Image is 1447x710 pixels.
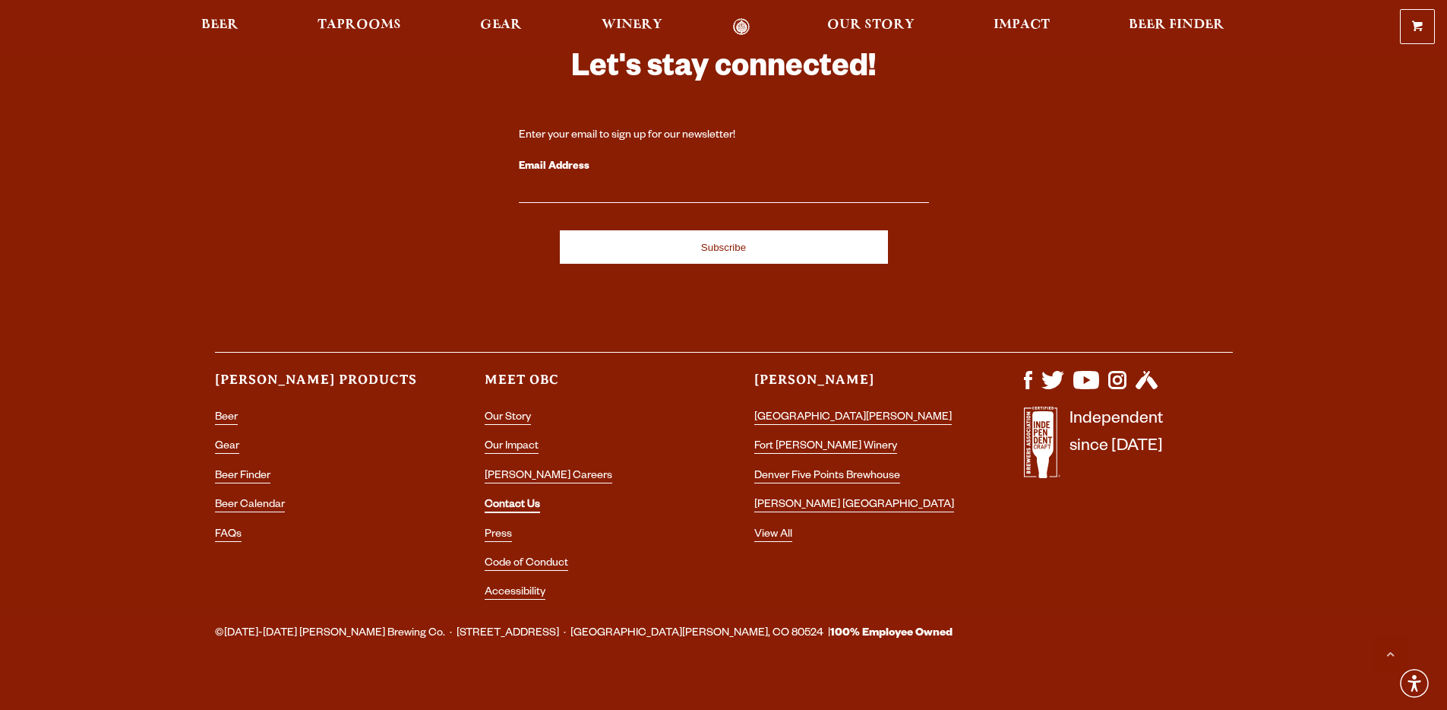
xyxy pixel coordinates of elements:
a: Accessibility [485,587,545,600]
a: Beer [215,412,238,425]
span: Beer Finder [1129,19,1224,31]
a: Code of Conduct [485,558,568,571]
a: Scroll to top [1371,634,1409,672]
input: Subscribe [560,230,888,264]
a: Visit us on Facebook [1024,382,1032,394]
span: Gear [480,19,522,31]
a: Visit us on Instagram [1108,382,1126,394]
a: View All [754,529,792,542]
span: Impact [994,19,1050,31]
a: FAQs [215,529,242,542]
h3: Meet OBC [485,371,693,402]
a: [PERSON_NAME] [GEOGRAPHIC_DATA] [754,499,954,512]
h3: Let's stay connected! [519,48,929,93]
a: [PERSON_NAME] Careers [485,471,612,483]
a: Beer Finder [1119,18,1234,36]
a: Our Impact [485,441,539,454]
a: [GEOGRAPHIC_DATA][PERSON_NAME] [754,412,952,425]
p: Independent since [DATE] [1069,407,1163,487]
a: Taprooms [308,18,411,36]
h3: [PERSON_NAME] [754,371,963,402]
a: Impact [984,18,1060,36]
a: Visit us on Untappd [1136,382,1158,394]
a: Winery [592,18,672,36]
a: Odell Home [713,18,770,36]
a: Contact Us [485,499,540,513]
a: Gear [470,18,532,36]
a: Beer Calendar [215,499,285,512]
a: Beer Finder [215,471,270,483]
label: Email Address [519,157,929,177]
a: Our Story [817,18,924,36]
a: Beer [191,18,248,36]
a: Denver Five Points Brewhouse [754,471,900,483]
span: Winery [602,19,662,31]
span: Taprooms [318,19,401,31]
span: Our Story [827,19,915,31]
a: Press [485,529,512,542]
div: Enter your email to sign up for our newsletter! [519,128,929,144]
strong: 100% Employee Owned [830,628,953,640]
a: Our Story [485,412,531,425]
a: Fort [PERSON_NAME] Winery [754,441,897,454]
span: Beer [201,19,239,31]
span: ©[DATE]-[DATE] [PERSON_NAME] Brewing Co. · [STREET_ADDRESS] · [GEOGRAPHIC_DATA][PERSON_NAME], CO ... [215,624,953,644]
div: Accessibility Menu [1398,667,1431,700]
h3: [PERSON_NAME] Products [215,371,424,402]
a: Gear [215,441,239,454]
a: Visit us on YouTube [1073,382,1099,394]
a: Visit us on X (formerly Twitter) [1041,382,1064,394]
